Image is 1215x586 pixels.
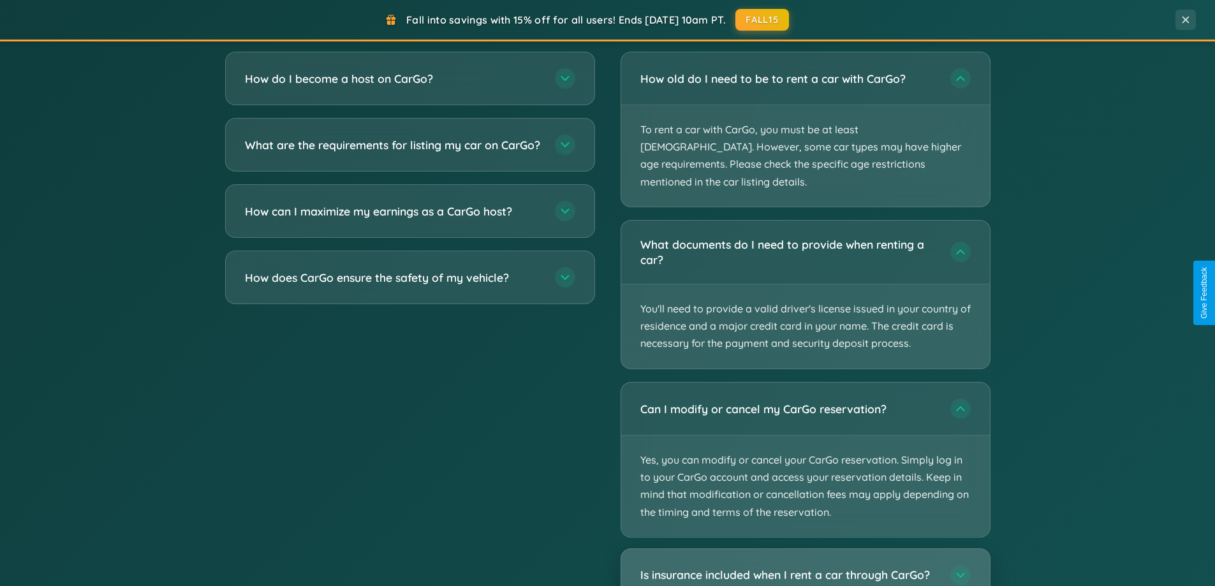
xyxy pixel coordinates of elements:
button: FALL15 [735,9,789,31]
h3: How old do I need to be to rent a car with CarGo? [640,71,938,87]
h3: How can I maximize my earnings as a CarGo host? [245,203,542,219]
span: Fall into savings with 15% off for all users! Ends [DATE] 10am PT. [406,13,726,26]
h3: What are the requirements for listing my car on CarGo? [245,137,542,153]
h3: How does CarGo ensure the safety of my vehicle? [245,270,542,286]
p: Yes, you can modify or cancel your CarGo reservation. Simply log in to your CarGo account and acc... [621,436,990,537]
h3: Can I modify or cancel my CarGo reservation? [640,400,938,416]
h3: Is insurance included when I rent a car through CarGo? [640,568,938,583]
h3: How do I become a host on CarGo? [245,71,542,87]
p: You'll need to provide a valid driver's license issued in your country of residence and a major c... [621,284,990,369]
h3: What documents do I need to provide when renting a car? [640,237,938,268]
p: To rent a car with CarGo, you must be at least [DEMOGRAPHIC_DATA]. However, some car types may ha... [621,105,990,207]
div: Give Feedback [1200,267,1209,319]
